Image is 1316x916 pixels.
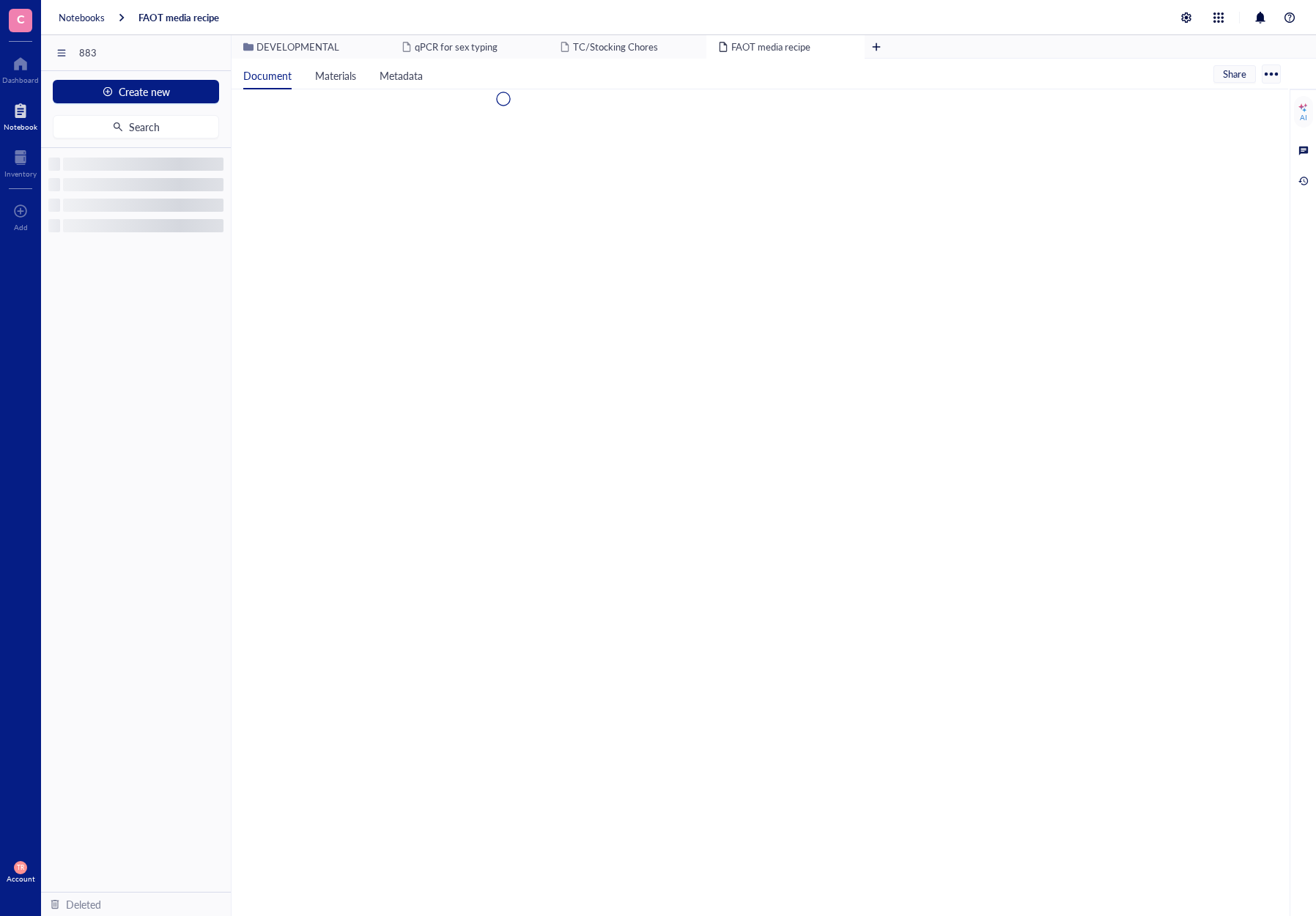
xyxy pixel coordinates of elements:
div: AI [1300,113,1307,122]
span: C [17,10,25,28]
a: Notebook [4,99,37,131]
button: Share [1213,65,1256,83]
div: Inventory [4,169,37,178]
a: Inventory [4,146,37,178]
button: Search [53,115,219,138]
span: Share [1223,67,1246,81]
a: Notebooks [59,11,105,24]
a: Dashboard [2,52,39,84]
span: Document [243,68,292,83]
div: Deleted [66,896,101,912]
span: Create new [119,86,170,97]
div: Account [7,874,35,883]
a: FAOT media recipe [138,11,219,24]
span: 883 [79,46,224,59]
div: Dashboard [2,75,39,84]
span: TR [17,864,24,871]
button: Create new [53,80,219,103]
div: Notebook [4,122,37,131]
div: Add [14,223,28,232]
span: Search [129,121,160,133]
span: Materials [315,68,356,83]
span: Metadata [380,68,423,83]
